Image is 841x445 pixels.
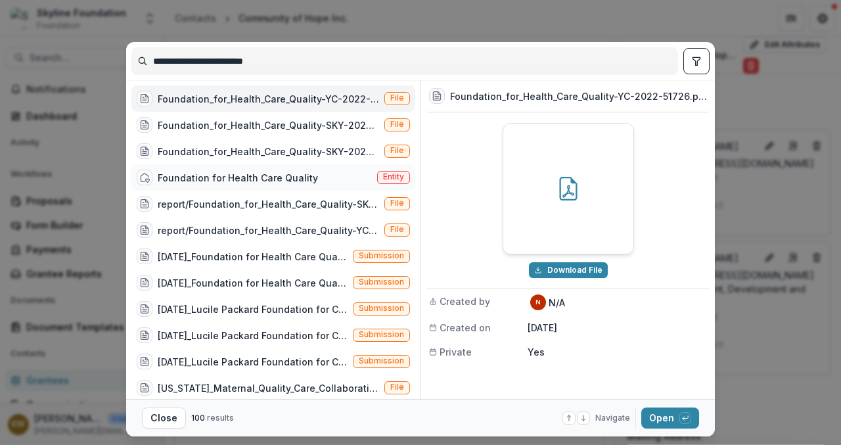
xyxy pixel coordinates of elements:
[535,299,541,306] div: N/A
[158,355,348,369] div: [DATE]_Lucile Packard Foundation for Children's Health ([US_STATE] Maternal Quality Care Collabor...
[359,330,404,339] span: Submission
[158,92,379,106] div: Foundation_for_Health_Care_Quality-YC-2022-51726.pdf
[191,413,205,423] span: 100
[359,251,404,260] span: Submission
[158,302,348,316] div: [DATE]_Lucile Packard Foundation for Children's Health ([US_STATE] Maternal Quality Care Collabor...
[158,197,379,211] div: report/Foundation_for_Health_Care_Quality-SKY-2023-57018-Grant_Report.pdf
[549,296,565,310] p: N/A
[158,118,379,132] div: Foundation_for_Health_Care_Quality-SKY-2023-57018.pdf
[359,304,404,313] span: Submission
[158,171,318,185] div: Foundation for Health Care Quality
[158,145,379,158] div: Foundation_for_Health_Care_Quality-SKY-2023-57018-Grant_Agreement_July_28_2023.pdf
[158,250,348,264] div: [DATE]_Foundation for Health Care Quality_340000
[390,120,404,129] span: File
[158,381,379,395] div: [US_STATE]_Maternal_Quality_Care_Collaborative_(a_project_of_Lucile_Packard_Foundation_for_Childr...
[390,225,404,234] span: File
[440,294,490,308] span: Created by
[158,223,379,237] div: report/Foundation_for_Health_Care_Quality-YC-2022-51726-Grant_Report.pdf
[529,262,608,278] button: Download Foundation_for_Health_Care_Quality-YC-2022-51726.pdf
[390,93,404,103] span: File
[595,412,630,424] span: Navigate
[158,276,348,290] div: [DATE]_Foundation for Health Care Quality_135000
[158,329,348,342] div: [DATE]_Lucile Packard Foundation for Children's Health ([US_STATE] Maternal Quality Care Collabor...
[683,48,710,74] button: toggle filters
[450,89,707,103] h3: Foundation_for_Health_Care_Quality-YC-2022-51726.pdf
[207,413,234,423] span: results
[440,345,472,359] span: Private
[390,146,404,155] span: File
[390,199,404,208] span: File
[142,408,186,429] button: Close
[383,172,404,181] span: Entity
[528,321,707,335] p: [DATE]
[528,345,707,359] p: Yes
[359,277,404,287] span: Submission
[440,321,491,335] span: Created on
[359,356,404,365] span: Submission
[390,383,404,392] span: File
[641,408,699,429] button: Open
